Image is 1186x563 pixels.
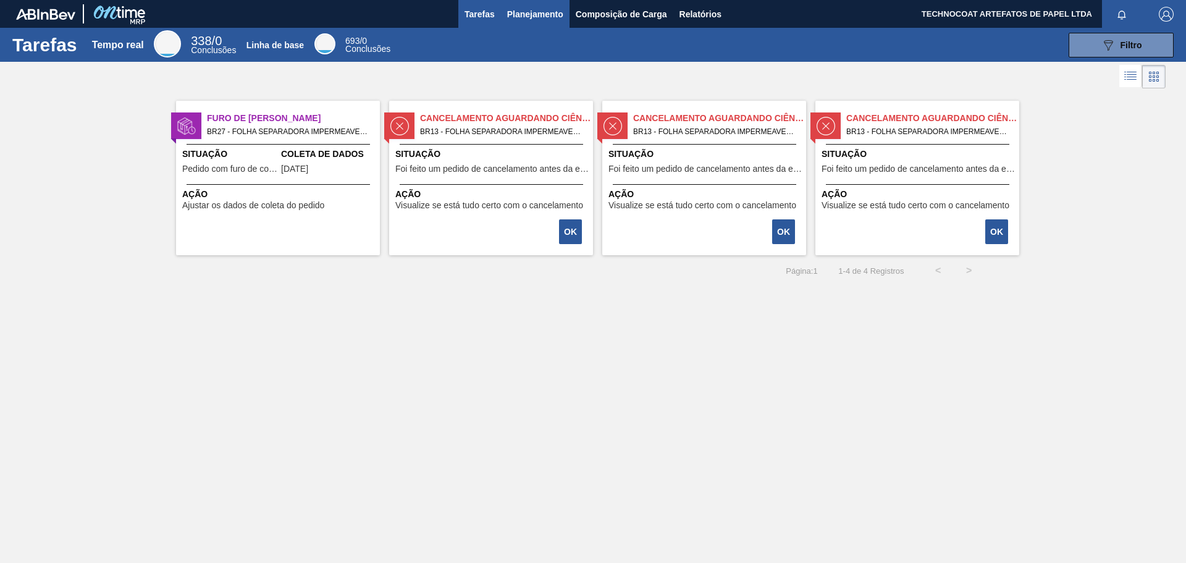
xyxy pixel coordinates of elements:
[1142,65,1166,88] div: Visão em Cards
[345,44,390,54] font: Conclusões
[420,127,637,136] font: BR13 - FOLHA SEPARADORA IMPERMEAVEL Pedido - 2006439
[345,37,390,53] div: Linha de base
[935,265,941,276] font: <
[772,219,795,244] button: OK
[420,113,597,123] font: Cancelamento aguardando ciência
[633,112,806,125] span: Cancelamento aguardando ciência
[215,34,222,48] font: 0
[846,113,1023,123] font: Cancelamento aguardando ciência
[360,36,362,46] font: /
[843,266,846,276] font: -
[182,148,278,161] span: Situação
[281,164,308,174] font: [DATE]
[395,164,706,174] font: Foi feito um pedido de cancelamento antes da etapa de aguardando faturamento
[608,164,919,174] font: Foi feito um pedido de cancelamento antes da etapa de aguardando faturamento
[182,189,208,199] font: Ação
[822,164,1016,174] span: Foi feito um pedido de cancelamento antes da etapa de aguardando faturamento
[420,125,583,138] span: BR13 - FOLHA SEPARADORA IMPERMEAVEL Pedido - 2006439
[314,33,335,54] div: Linha de base
[954,255,985,286] button: >
[922,9,1092,19] font: TECHNOCOAT ARTEFATOS DE PAPEL LTDA
[604,117,622,135] img: status
[633,127,851,136] font: BR13 - FOLHA SEPARADORA IMPERMEAVEL Pedido - 2006440
[846,266,850,276] font: 4
[813,266,817,276] font: 1
[777,227,790,237] font: OK
[864,266,868,276] font: 4
[507,9,563,19] font: Planejamento
[559,219,582,244] button: OK
[846,127,1064,136] font: BR13 - FOLHA SEPARADORA IMPERMEAVEL Pedido - 2006441
[395,164,590,174] span: Foi feito um pedido de cancelamento antes da etapa de aguardando faturamento
[395,200,583,210] font: Visualize se está tudo certo com o cancelamento
[182,200,324,210] font: Ajustar os dados de coleta do pedido
[560,218,583,245] div: Completar tarefa: 29737082
[1159,7,1174,22] img: Sair
[564,227,577,237] font: OK
[822,164,1132,174] font: Foi feito um pedido de cancelamento antes da etapa de aguardando faturamento
[395,189,421,199] font: Ação
[846,125,1009,138] span: BR13 - FOLHA SEPARADORA IMPERMEAVEL Pedido - 2006441
[207,112,380,125] span: Furo de Coleta
[154,30,181,57] div: Tempo real
[12,35,77,55] font: Tarefas
[191,45,236,55] font: Conclusões
[846,112,1019,125] span: Cancelamento aguardando ciência
[281,148,377,161] span: Coleta de Dados
[395,148,590,161] span: Situação
[786,266,810,276] font: Página
[1102,6,1142,23] button: Notificações
[1069,33,1174,57] button: Filtro
[608,189,634,199] font: Ação
[191,34,211,48] span: 338
[1121,40,1142,50] font: Filtro
[870,266,904,276] font: Registros
[16,9,75,20] img: TNhmsLtSVTkK8tSr43FrP2fwEKptu5GPRR3wAAAABJRU5ErkJggg==
[362,36,367,46] font: 0
[822,149,867,159] font: Situação
[633,125,796,138] span: BR13 - FOLHA SEPARADORA IMPERMEAVEL Pedido - 2006440
[207,113,321,123] font: Furo de [PERSON_NAME]
[608,148,803,161] span: Situação
[395,149,440,159] font: Situação
[281,149,364,159] font: Coleta de Dados
[679,9,721,19] font: Relatórios
[986,218,1009,245] div: Completar tarefa: 29737084
[966,265,972,276] font: >
[420,112,593,125] span: Cancelamento aguardando ciência
[345,36,360,46] span: 693
[390,117,409,135] img: status
[182,164,278,174] span: Pedido com furo de coleta
[177,117,196,135] img: status
[822,148,1016,161] span: Situação
[207,125,370,138] span: BR27 - FOLHA SEPARADORA IMPERMEAVEL Pedido - 1968980
[576,9,667,19] font: Composição de Carga
[923,255,954,286] button: <
[773,218,796,245] div: Completar tarefa: 29737083
[822,189,847,199] font: Ação
[608,200,796,210] font: Visualize se está tudo certo com o cancelamento
[990,227,1003,237] font: OK
[182,164,283,174] font: Pedido com furo de coleta
[608,149,654,159] font: Situação
[281,164,308,174] span: 16/06/2025
[465,9,495,19] font: Tarefas
[246,40,304,50] font: Linha de base
[838,266,843,276] font: 1
[182,149,227,159] font: Situação
[608,164,803,174] span: Foi feito um pedido de cancelamento antes da etapa de aguardando faturamento
[633,113,810,123] font: Cancelamento aguardando ciência
[852,266,861,276] font: de
[1119,65,1142,88] div: Visão em Lista
[191,36,236,54] div: Tempo real
[92,40,144,50] font: Tempo real
[207,127,424,136] font: BR27 - FOLHA SEPARADORA IMPERMEAVEL Pedido - 1968980
[822,200,1009,210] font: Visualize se está tudo certo com o cancelamento
[817,117,835,135] img: status
[811,266,814,276] font: :
[212,34,216,48] font: /
[985,219,1008,244] button: OK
